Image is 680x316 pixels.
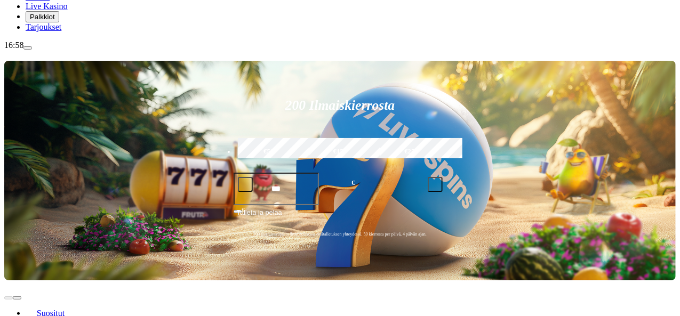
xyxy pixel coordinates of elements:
button: prev slide [4,296,13,299]
label: €50 [235,136,303,167]
label: €150 [306,136,374,167]
span: Palkkiot [30,13,55,21]
button: minus icon [238,177,253,192]
button: Palkkiot [26,11,59,22]
button: menu [23,46,32,50]
button: Talleta ja pelaa [234,207,447,227]
label: €250 [378,136,445,167]
span: € [351,178,355,188]
span: 16:58 [4,40,23,50]
a: Live Kasino [26,2,68,11]
a: Tarjoukset [26,22,61,31]
span: Talleta ja pelaa [237,207,282,226]
button: plus icon [428,177,443,192]
span: € [242,206,245,213]
button: next slide [13,296,21,299]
